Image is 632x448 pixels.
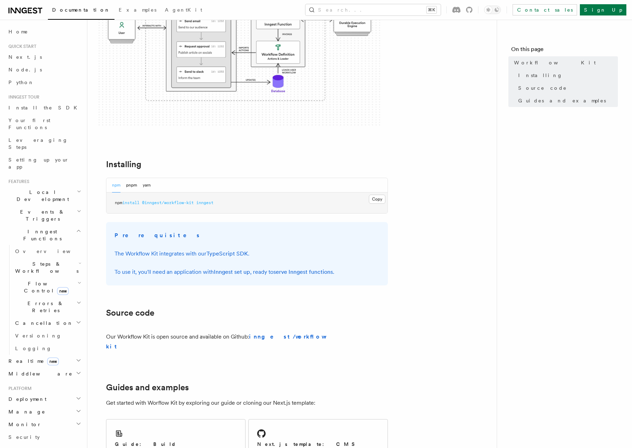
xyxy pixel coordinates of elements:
button: Realtimenew [6,355,83,367]
span: Inngest tour [6,94,39,100]
iframe: GitHub [335,338,388,345]
span: Versioning [15,333,62,339]
span: inngest [196,200,213,205]
span: AgentKit [165,7,202,13]
a: Versioning [12,329,83,342]
span: Local Development [6,189,77,203]
a: Leveraging Steps [6,134,83,153]
span: Your first Functions [8,118,50,130]
button: Local Development [6,186,83,206]
a: Source code [106,308,154,318]
a: Python [6,76,83,89]
span: install [122,200,140,205]
a: Home [6,25,83,38]
a: Next.js [6,51,83,63]
span: Setting up your app [8,157,69,170]
a: Installing [515,69,618,82]
span: Monitor [6,421,42,428]
span: Middleware [6,370,73,377]
button: npm [112,178,120,193]
p: Get started with Worflow Kit by exploring our guide or cloning our Next.js template: [106,398,388,408]
a: Guides and examples [106,383,189,392]
button: Cancellation [12,317,83,329]
h4: On this page [511,45,618,56]
a: AgentKit [161,2,206,19]
a: Logging [12,342,83,355]
span: @inngest/workflow-kit [142,200,194,205]
a: Source code [515,82,618,94]
strong: Prerequisites [114,232,200,239]
a: Install the SDK [6,101,83,114]
button: Flow Controlnew [12,277,83,297]
span: Overview [15,248,88,254]
button: pnpm [126,178,137,193]
span: Python [8,80,34,85]
button: yarn [143,178,151,193]
span: Inngest Functions [6,228,76,242]
span: Next.js [8,54,42,60]
kbd: ⌘K [427,6,436,13]
span: npm [115,200,122,205]
span: Realtime [6,358,59,365]
span: Deployment [6,396,47,403]
span: Guides and examples [518,97,606,104]
button: Inngest Functions [6,225,83,245]
a: Overview [12,245,83,258]
a: serve Inngest functions [273,269,333,275]
span: Events & Triggers [6,208,77,222]
button: Steps & Workflows [12,258,83,277]
span: Source code [518,84,567,92]
button: Monitor [6,418,83,431]
a: Guides and examples [515,94,618,107]
span: Steps & Workflows [12,260,79,275]
a: Examples [114,2,161,19]
a: Inngest set up [214,269,250,275]
button: Copy [369,195,385,204]
a: Contact sales [513,4,577,15]
a: Sign Up [580,4,626,15]
p: To use it, you'll need an application with , ready to . [114,267,379,277]
span: new [57,287,69,295]
span: Cancellation [12,320,73,327]
button: Events & Triggers [6,206,83,225]
span: Quick start [6,44,36,49]
span: Examples [119,7,156,13]
button: Manage [6,405,83,418]
span: Workflow Kit [514,59,596,66]
a: Security [6,431,83,443]
a: TypeScript SDK [206,250,248,257]
span: Errors & Retries [12,300,76,314]
span: Manage [6,408,45,415]
a: Workflow Kit [511,56,618,69]
span: Features [6,179,29,184]
p: Our Workflow Kit is open source and available on Github: [106,332,332,352]
button: Search...⌘K [305,4,441,15]
a: Installing [106,159,141,169]
a: Node.js [6,63,83,76]
span: Leveraging Steps [8,137,68,150]
span: Platform [6,386,32,391]
div: Inngest Functions [6,245,83,355]
button: Toggle dark mode [484,6,501,14]
p: The Workflow Kit integrates with our . [114,249,379,259]
button: Middleware [6,367,83,380]
span: new [47,358,59,365]
span: Flow Control [12,280,78,294]
span: Installing [518,72,563,79]
a: Documentation [48,2,114,20]
span: Node.js [8,67,42,72]
a: Your first Functions [6,114,83,134]
button: Deployment [6,393,83,405]
span: Documentation [52,7,110,13]
span: Logging [15,346,52,351]
span: Install the SDK [8,105,81,111]
button: Errors & Retries [12,297,83,317]
a: Setting up your app [6,153,83,173]
span: Home [8,28,28,35]
span: Security [8,434,40,440]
